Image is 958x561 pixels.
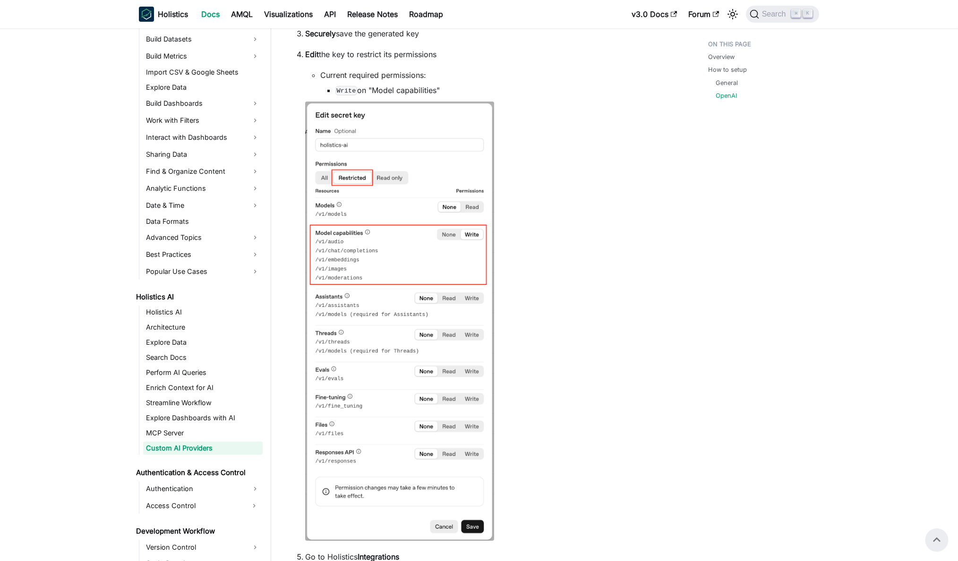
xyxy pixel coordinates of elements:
[225,7,258,22] a: AMQL
[305,102,494,541] img: ai-openai-new-key-permissions
[143,306,263,319] a: Holistics AI
[129,28,271,561] nav: Docs sidebar
[143,215,263,228] a: Data Formats
[746,6,819,23] button: Search (Command+K)
[143,351,263,364] a: Search Docs
[143,198,263,213] a: Date & Time
[139,7,154,22] img: Holistics
[143,32,263,47] a: Build Datasets
[196,7,225,22] a: Docs
[403,7,449,22] a: Roadmap
[143,264,263,279] a: Popular Use Cases
[143,81,263,94] a: Explore Data
[143,147,263,162] a: Sharing Data
[318,7,342,22] a: API
[626,7,683,22] a: v3.0 Docs
[143,442,263,455] a: Custom AI Providers
[791,9,801,18] kbd: ⌘
[133,290,263,304] a: Holistics AI
[143,481,263,496] a: Authentication
[143,366,263,379] a: Perform AI Queries
[133,525,263,538] a: Development Workflow
[305,28,670,39] p: save the generated key
[335,86,357,95] code: Write
[143,49,263,64] a: Build Metrics
[716,78,738,87] a: General
[143,498,246,513] a: Access Control
[143,381,263,394] a: Enrich Context for AI
[708,52,735,61] a: Overview
[143,130,263,145] a: Interact with Dashboards
[143,411,263,425] a: Explore Dashboards with AI
[158,8,188,20] b: Holistics
[143,247,263,262] a: Best Practices
[759,10,792,18] span: Search
[143,164,263,179] a: Find & Organize Content
[708,65,747,74] a: How to setup
[143,230,263,245] a: Advanced Topics
[143,321,263,334] a: Architecture
[803,9,813,18] kbd: K
[683,7,725,22] a: Forum
[139,7,188,22] a: HolisticsHolistics
[143,336,263,349] a: Explore Data
[725,7,740,22] button: Switch between dark and light mode (currently light mode)
[925,528,948,551] button: Scroll back to top
[143,181,263,196] a: Analytic Functions
[305,29,336,38] strong: Securely
[258,7,318,22] a: Visualizations
[716,91,737,100] a: OpenAI
[143,540,263,555] a: Version Control
[320,69,670,96] li: Current required permissions:
[143,113,263,128] a: Work with Filters
[143,426,263,440] a: MCP Server
[305,49,670,60] p: the key to restrict its permissions
[342,7,403,22] a: Release Notes
[305,50,319,59] strong: Edit
[143,66,263,79] a: Import CSV & Google Sheets
[143,396,263,409] a: Streamline Workflow
[246,498,263,513] button: Expand sidebar category 'Access Control'
[143,96,263,111] a: Build Dashboards
[335,85,670,96] li: on "Model capabilities"
[133,466,263,479] a: Authentication & Access Control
